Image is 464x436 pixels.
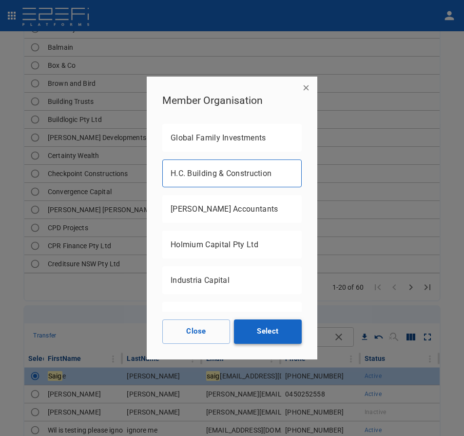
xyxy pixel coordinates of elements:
[171,275,293,286] p: Industria Capital
[171,132,293,143] p: Global Family Investments
[234,319,302,344] button: Select
[171,203,293,215] p: [PERSON_NAME] Accountants
[171,239,293,250] p: Holmium Capital Pty Ltd
[162,319,230,344] button: Close
[171,168,293,179] p: H.C. Building & Construction
[171,310,293,321] p: integratedCAPITAL
[162,92,302,109] h5: Member Organisation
